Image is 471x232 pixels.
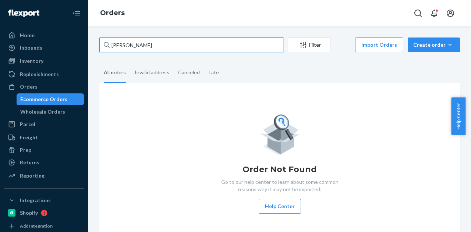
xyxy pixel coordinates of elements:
button: Close Navigation [69,6,84,21]
button: Filter [288,38,330,52]
img: Flexport logo [8,10,39,17]
a: Home [4,29,84,41]
a: Reporting [4,170,84,182]
button: Create order [408,38,460,52]
img: Empty list [260,113,300,155]
button: Help Center [451,97,465,135]
div: Returns [20,159,39,166]
a: Inbounds [4,42,84,54]
div: Parcel [20,121,35,128]
button: Integrations [4,194,84,206]
div: Freight [20,134,38,141]
a: Shopify [4,207,84,219]
a: Inventory [4,55,84,67]
a: Returns [4,157,84,168]
div: Prep [20,146,31,154]
div: Ecommerce Orders [20,96,67,103]
div: Filter [288,41,330,49]
div: Shopify [20,209,38,217]
button: Open notifications [427,6,442,21]
div: Home [20,32,35,39]
a: Orders [100,9,125,17]
button: Import Orders [355,38,403,52]
a: Ecommerce Orders [17,93,84,105]
div: Reporting [20,172,45,179]
a: Orders [4,81,84,93]
a: Add Integration [4,222,84,231]
a: Freight [4,132,84,143]
div: Canceled [178,63,200,82]
p: Go to our help center to learn about some common reasons why it may not be imported. [215,178,344,193]
div: All orders [104,63,126,83]
div: Integrations [20,197,51,204]
div: Orders [20,83,38,90]
div: Wholesale Orders [20,108,65,115]
span: Support [15,5,41,12]
div: Create order [413,41,454,49]
ol: breadcrumbs [94,3,131,24]
a: Wholesale Orders [17,106,84,118]
div: Inbounds [20,44,42,51]
div: Invalid address [135,63,169,82]
h1: Order Not Found [242,164,317,175]
div: Replenishments [20,71,59,78]
button: Help Center [259,199,301,214]
a: Parcel [4,118,84,130]
div: Inventory [20,57,43,65]
a: Replenishments [4,68,84,80]
button: Open account menu [443,6,458,21]
div: Add Integration [20,223,53,229]
input: Search orders [99,38,283,52]
a: Prep [4,144,84,156]
button: Open Search Box [411,6,425,21]
div: Late [209,63,219,82]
